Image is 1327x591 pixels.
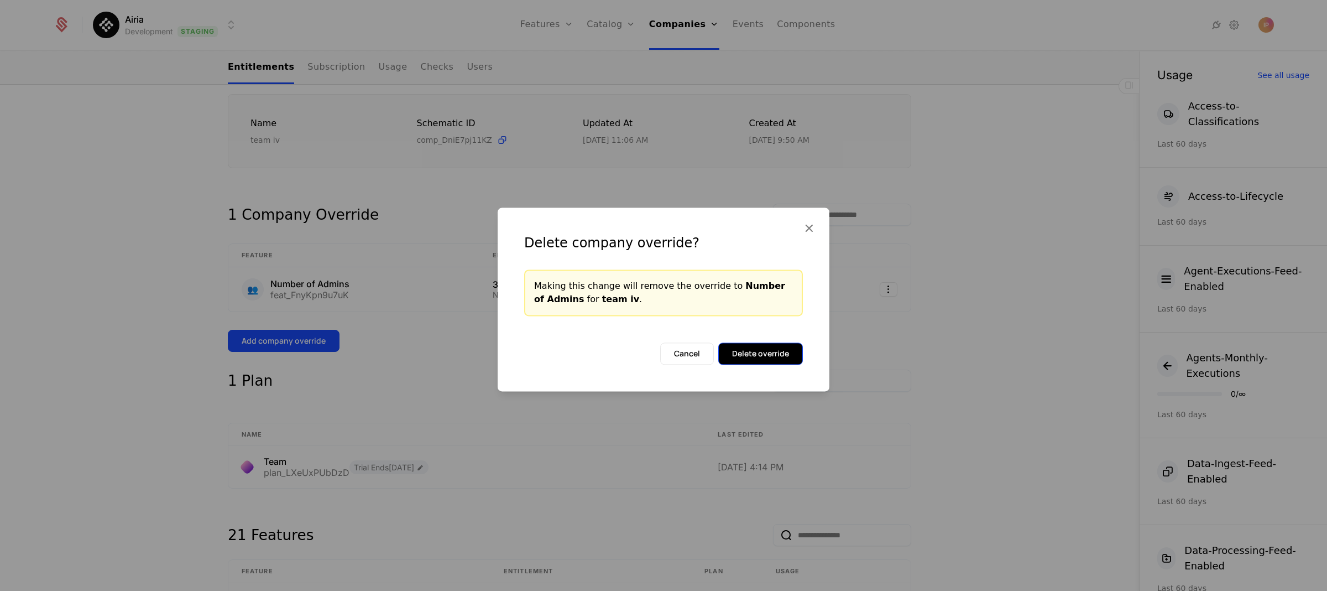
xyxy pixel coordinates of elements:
[534,279,793,306] div: Making this change will remove the override to for .
[524,234,803,252] div: Delete company override?
[718,343,803,365] button: Delete override
[602,294,639,304] span: team iv
[660,343,714,365] button: Cancel
[534,281,785,304] span: Number of Admins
